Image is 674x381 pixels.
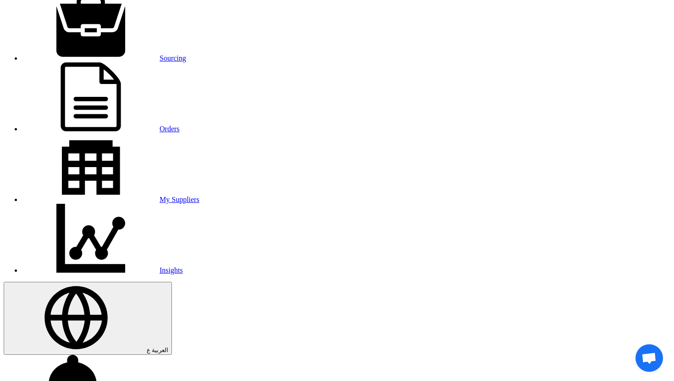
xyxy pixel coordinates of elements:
button: العربية ع [4,282,172,355]
a: Orders [22,125,180,133]
span: ع [147,347,150,353]
div: Open chat [635,344,663,372]
span: العربية [152,347,168,353]
a: My Suppliers [22,196,199,203]
a: Sourcing [22,54,186,62]
a: Insights [22,266,183,274]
